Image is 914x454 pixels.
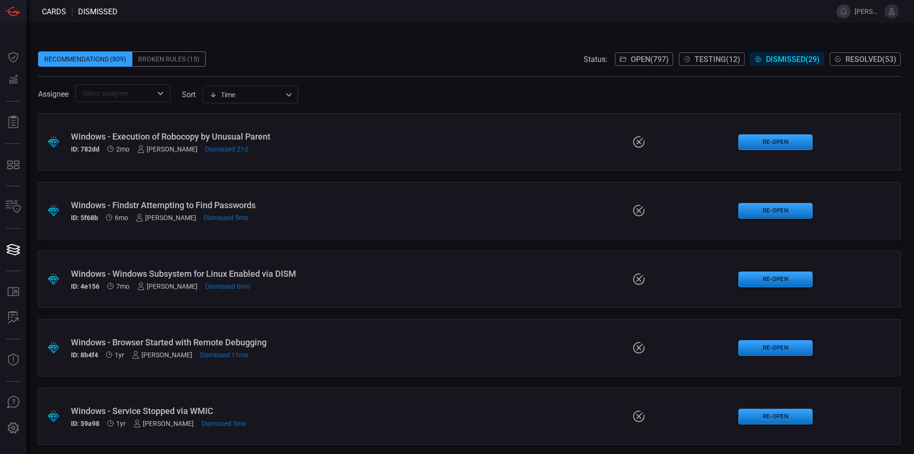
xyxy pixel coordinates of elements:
[738,134,813,150] button: Re-Open
[2,46,25,69] button: Dashboard
[738,272,813,287] button: Re-Open
[116,282,129,290] span: Feb 16, 2025 3:21 PM
[2,196,25,219] button: Inventory
[71,145,99,153] h5: ID: 782dd
[71,214,98,222] h5: ID: 5f68b
[42,7,66,16] span: Cards
[205,282,250,290] span: Apr 01, 2025 4:53 PM
[738,409,813,424] button: Re-Open
[584,55,607,64] span: Status:
[204,214,248,222] span: Apr 22, 2025 7:05 PM
[136,214,196,222] div: [PERSON_NAME]
[38,90,69,99] span: Assignee
[78,87,152,99] input: Select assignee
[115,351,124,359] span: Aug 14, 2024 4:28 PM
[71,131,373,141] div: Windows - Execution of Robocopy by Unusual Parent
[71,269,373,279] div: Windows - Windows Subsystem for Linux Enabled via DISM
[116,145,129,153] span: Jul 30, 2025 10:46 AM
[71,351,98,359] h5: ID: 8b4f4
[750,52,824,66] button: Dismissed(29)
[71,406,373,416] div: Windows - Service Stopped via WMIC
[115,214,128,222] span: Apr 08, 2025 2:03 PM
[2,69,25,91] button: Detections
[2,153,25,176] button: MITRE - Detection Posture
[2,238,25,261] button: Cards
[71,200,373,210] div: Windows - Findstr Attempting to Find Passwords
[854,8,881,15] span: [PERSON_NAME].goswami
[71,337,373,347] div: Windows - Browser Started with Remote Debugging
[38,51,132,67] div: Recommendations (809)
[845,55,896,64] span: Resolved ( 53 )
[830,52,901,66] button: Resolved(53)
[2,349,25,372] button: Threat Intelligence
[2,306,25,329] button: ALERT ANALYSIS
[71,420,99,427] h5: ID: 59a98
[133,420,194,427] div: [PERSON_NAME]
[116,420,126,427] span: Jun 24, 2024 4:27 PM
[154,87,167,100] button: Open
[137,282,198,290] div: [PERSON_NAME]
[71,282,99,290] h5: ID: 4e156
[200,351,248,359] span: Nov 12, 2024 7:41 PM
[615,52,673,66] button: Open(797)
[766,55,820,64] span: Dismissed ( 29 )
[137,145,198,153] div: [PERSON_NAME]
[679,52,745,66] button: Testing(12)
[631,55,669,64] span: Open ( 797 )
[132,351,192,359] div: [PERSON_NAME]
[78,7,118,16] span: dismissed
[695,55,740,64] span: Testing ( 12 )
[2,111,25,134] button: Reports
[209,90,283,100] div: Time
[2,391,25,414] button: Ask Us A Question
[132,51,206,67] div: Broken Rules (15)
[738,203,813,219] button: Re-Open
[205,145,248,153] span: Sep 09, 2025 11:52 PM
[201,420,246,427] span: Apr 22, 2025 7:02 PM
[2,417,25,440] button: Preferences
[2,281,25,303] button: Rule Catalog
[182,90,196,99] label: sort
[738,340,813,356] button: Re-Open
